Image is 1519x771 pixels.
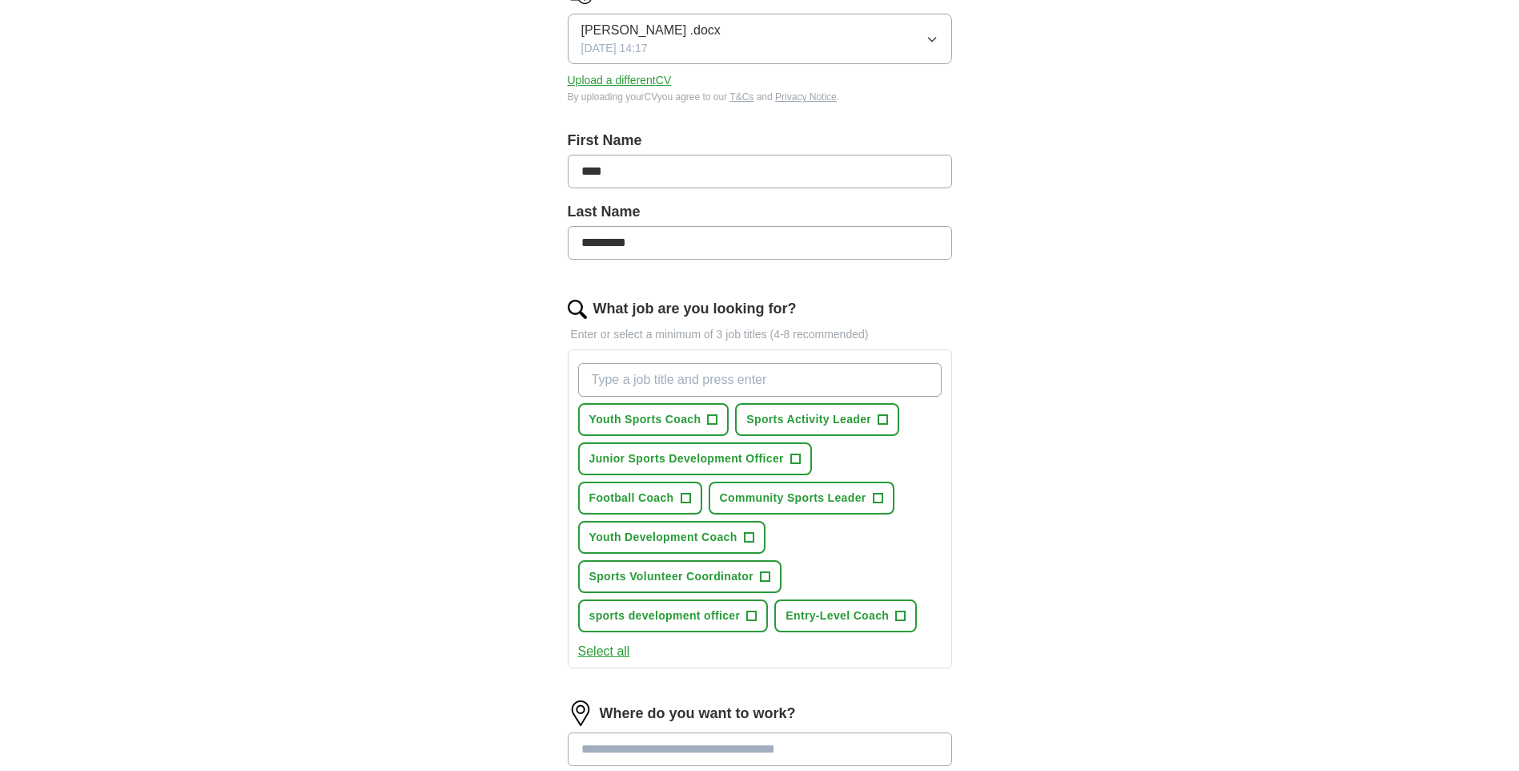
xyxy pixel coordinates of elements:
[729,91,753,103] a: T&Cs
[568,14,952,64] button: [PERSON_NAME] .docx[DATE] 14:17
[578,403,729,436] button: Youth Sports Coach
[589,490,674,507] span: Football Coach
[568,700,593,726] img: location.png
[775,91,837,103] a: Privacy Notice
[600,703,796,725] label: Where do you want to work?
[589,529,737,546] span: Youth Development Coach
[568,130,952,151] label: First Name
[568,326,952,343] p: Enter or select a minimum of 3 job titles (4-8 recommended)
[746,411,871,428] span: Sports Activity Leader
[568,300,587,319] img: search.png
[578,442,812,475] button: Junior Sports Development Officer
[568,90,952,104] div: By uploading your CV you agree to our and .
[578,560,782,593] button: Sports Volunteer Coordinator
[581,21,721,40] span: [PERSON_NAME] .docx
[578,482,702,515] button: Football Coach
[589,411,701,428] span: Youth Sports Coach
[578,642,630,661] button: Select all
[786,608,889,624] span: Entry-Level Coach
[589,568,754,585] span: Sports Volunteer Coordinator
[709,482,894,515] button: Community Sports Leader
[578,363,942,397] input: Type a job title and press enter
[593,298,797,320] label: What job are you looking for?
[568,201,952,223] label: Last Name
[578,599,769,632] button: sports development officer
[589,608,741,624] span: sports development officer
[774,599,917,632] button: Entry-Level Coach
[578,521,766,554] button: Youth Development Coach
[720,490,866,507] span: Community Sports Leader
[735,403,899,436] button: Sports Activity Leader
[589,450,784,467] span: Junior Sports Development Officer
[568,72,672,89] button: Upload a differentCV
[581,40,648,57] span: [DATE] 14:17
